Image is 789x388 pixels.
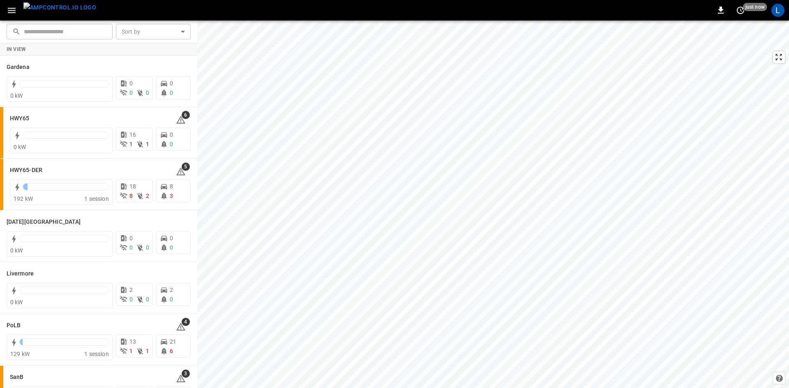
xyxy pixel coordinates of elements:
span: 1 [146,348,149,354]
span: 0 [129,244,133,251]
span: 0 kW [10,247,23,254]
span: 0 [170,131,173,138]
h6: Livermore [7,269,34,278]
h6: SanB [10,373,23,382]
h6: HWY65 [10,114,30,123]
span: 1 session [84,351,108,357]
span: 0 [170,235,173,241]
strong: In View [7,46,26,52]
span: 13 [129,338,136,345]
span: 8 [170,183,173,190]
button: set refresh interval [734,4,747,17]
span: 0 [129,90,133,96]
span: 1 session [84,195,108,202]
span: 3 [170,193,173,199]
span: 0 [146,244,149,251]
span: 16 [129,131,136,138]
span: 0 [170,80,173,87]
span: 0 [170,90,173,96]
span: 129 kW [10,351,30,357]
h6: PoLB [7,321,21,330]
span: 4 [182,318,190,326]
span: 192 kW [14,195,33,202]
img: ampcontrol.io logo [23,2,96,13]
h6: Gardena [7,63,30,72]
span: 0 [146,296,149,303]
span: just now [743,3,767,11]
span: 1 [129,141,133,147]
span: 5 [182,163,190,171]
span: 8 [129,193,133,199]
span: 1 [129,348,133,354]
span: 0 [129,235,133,241]
span: 0 [129,80,133,87]
span: 1 [146,141,149,147]
span: 0 kW [14,144,26,150]
span: 0 kW [10,299,23,305]
span: 18 [129,183,136,190]
span: 21 [170,338,176,345]
span: 0 [170,244,173,251]
h6: HWY65-DER [10,166,42,175]
span: 2 [129,287,133,293]
span: 2 [146,193,149,199]
span: 0 [170,141,173,147]
span: 0 kW [10,92,23,99]
h6: Karma Center [7,218,81,227]
span: 2 [170,287,173,293]
span: 6 [182,111,190,119]
span: 6 [170,348,173,354]
canvas: Map [197,21,789,388]
span: 0 [129,296,133,303]
div: profile-icon [771,4,784,17]
span: 0 [146,90,149,96]
span: 3 [182,370,190,378]
span: 0 [170,296,173,303]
